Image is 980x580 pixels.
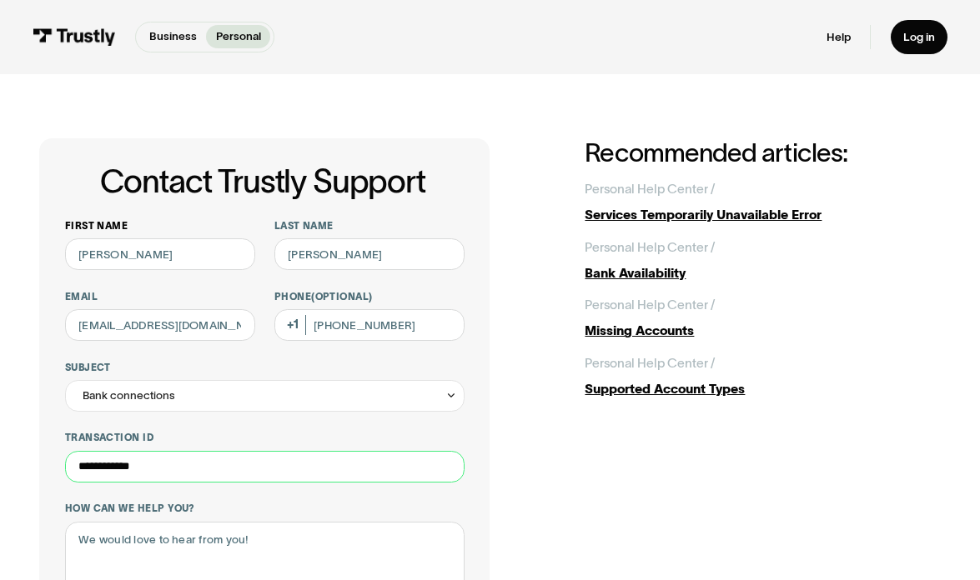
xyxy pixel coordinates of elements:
[65,361,465,373] label: Subject
[585,295,715,314] div: Personal Help Center /
[65,238,255,271] input: Alex
[65,431,465,443] label: Transaction ID
[585,237,941,282] a: Personal Help Center /Bank Availability
[139,25,206,48] a: Business
[827,30,851,45] a: Help
[585,237,715,257] div: Personal Help Center /
[585,138,941,167] h2: Recommended articles:
[903,30,935,45] div: Log in
[585,353,715,372] div: Personal Help Center /
[311,291,373,302] span: (Optional)
[216,28,261,45] p: Personal
[585,353,941,398] a: Personal Help Center /Supported Account Types
[585,179,941,224] a: Personal Help Center /Services Temporarily Unavailable Error
[585,295,941,340] a: Personal Help Center /Missing Accounts
[83,386,175,405] div: Bank connections
[149,28,197,45] p: Business
[274,219,465,232] label: Last name
[65,309,255,342] input: alex@mail.com
[585,263,941,282] div: Bank Availability
[206,25,270,48] a: Personal
[585,379,941,398] div: Supported Account Types
[274,309,465,342] input: (555) 555-5555
[585,205,941,224] div: Services Temporarily Unavailable Error
[65,219,255,232] label: First name
[891,20,948,54] a: Log in
[65,290,255,302] label: Email
[65,380,465,412] div: Bank connections
[274,290,465,302] label: Phone
[585,321,941,340] div: Missing Accounts
[274,238,465,271] input: Howard
[65,502,465,514] label: How can we help you?
[33,28,116,46] img: Trustly Logo
[62,164,465,199] h1: Contact Trustly Support
[585,179,715,198] div: Personal Help Center /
